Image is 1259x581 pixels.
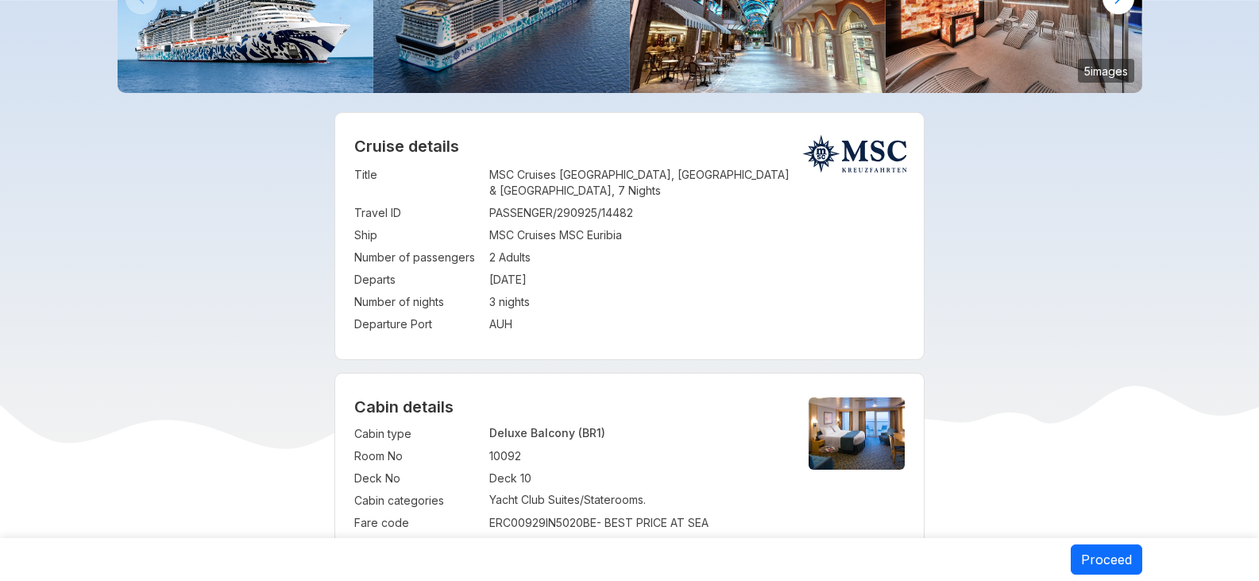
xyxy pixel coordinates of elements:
[489,246,905,269] td: 2 Adults
[354,467,481,490] td: Deck No
[489,467,782,490] td: Deck 10
[489,515,782,531] div: ERC00929IN5020BE - BEST PRICE AT SEA
[481,445,489,467] td: :
[354,445,481,467] td: Room No
[481,490,489,512] td: :
[489,426,782,440] p: Deluxe Balcony
[354,423,481,445] td: Cabin type
[481,291,489,313] td: :
[354,246,481,269] td: Number of passengers
[354,202,481,224] td: Travel ID
[481,467,489,490] td: :
[481,164,489,202] td: :
[481,246,489,269] td: :
[489,291,905,313] td: 3 nights
[354,313,481,335] td: Departure Port
[489,224,905,246] td: MSC Cruises MSC Euribia
[481,423,489,445] td: :
[1071,544,1142,575] button: Proceed
[354,397,905,416] h4: Cabin details
[354,269,481,291] td: Departs
[354,164,481,202] td: Title
[489,445,782,467] td: 10092
[489,313,905,335] td: AUH
[481,269,489,291] td: :
[354,490,481,512] td: Cabin categories
[489,202,905,224] td: PASSENGER/290925/14482
[481,224,489,246] td: :
[354,224,481,246] td: Ship
[489,493,782,506] p: Yacht Club Suites/Staterooms.
[489,269,905,291] td: [DATE]
[1078,59,1134,83] small: 5 images
[489,164,905,202] td: MSC Cruises [GEOGRAPHIC_DATA], [GEOGRAPHIC_DATA] & [GEOGRAPHIC_DATA], 7 Nights
[481,313,489,335] td: :
[578,426,605,440] span: (BR1)
[354,512,481,534] td: Fare code
[354,137,905,156] h2: Cruise details
[481,202,489,224] td: :
[481,512,489,534] td: :
[354,291,481,313] td: Number of nights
